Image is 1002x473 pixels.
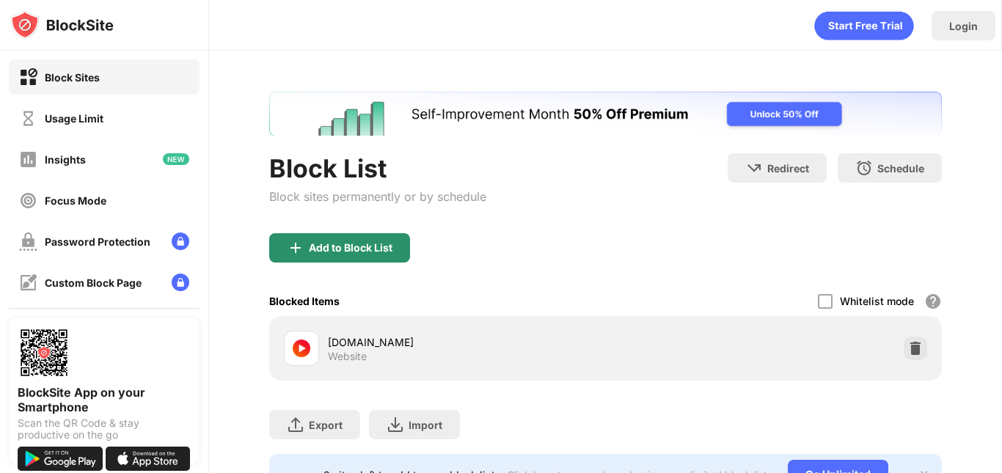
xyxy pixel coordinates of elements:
[328,350,367,363] div: Website
[163,153,189,165] img: new-icon.svg
[18,326,70,379] img: options-page-qr-code.png
[19,68,37,87] img: block-on.svg
[45,71,100,84] div: Block Sites
[293,340,310,357] img: favicons
[949,20,978,32] div: Login
[814,11,914,40] div: animation
[19,109,37,128] img: time-usage-off.svg
[328,334,606,350] div: [DOMAIN_NAME]
[877,162,924,175] div: Schedule
[106,447,191,471] img: download-on-the-app-store.svg
[172,232,189,250] img: lock-menu.svg
[19,274,37,292] img: customize-block-page-off.svg
[309,242,392,254] div: Add to Block List
[19,191,37,210] img: focus-off.svg
[45,153,86,166] div: Insights
[18,385,191,414] div: BlockSite App on your Smartphone
[18,447,103,471] img: get-it-on-google-play.svg
[19,232,37,251] img: password-protection-off.svg
[767,162,809,175] div: Redirect
[45,194,106,207] div: Focus Mode
[45,235,150,248] div: Password Protection
[840,295,914,307] div: Whitelist mode
[269,189,486,204] div: Block sites permanently or by schedule
[19,150,37,169] img: insights-off.svg
[172,274,189,291] img: lock-menu.svg
[269,153,486,183] div: Block List
[409,419,442,431] div: Import
[269,295,340,307] div: Blocked Items
[45,112,103,125] div: Usage Limit
[309,419,343,431] div: Export
[269,92,942,136] iframe: Banner
[18,417,191,441] div: Scan the QR Code & stay productive on the go
[45,276,142,289] div: Custom Block Page
[10,10,114,40] img: logo-blocksite.svg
